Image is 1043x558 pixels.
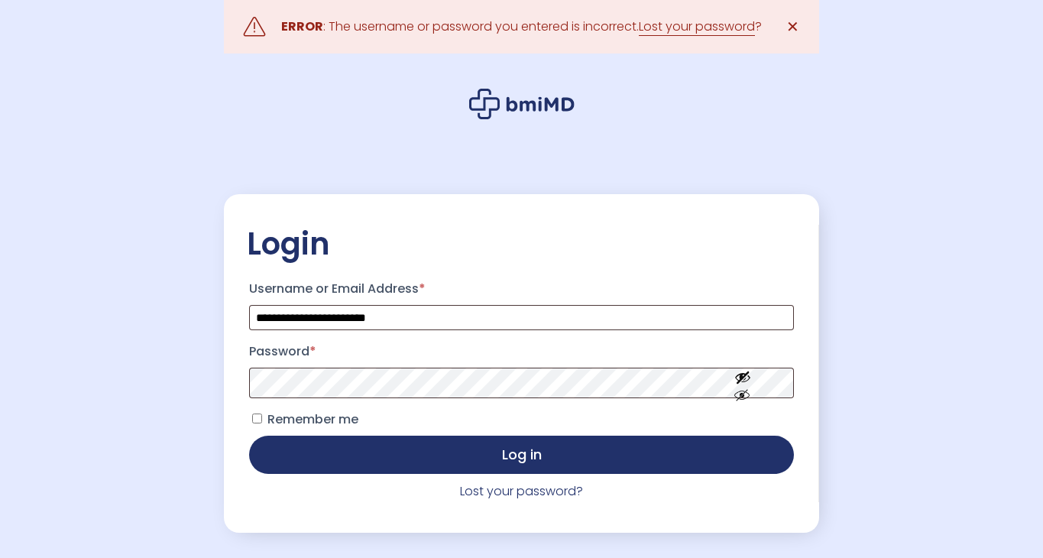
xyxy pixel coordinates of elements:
[460,482,583,500] a: Lost your password?
[252,414,262,423] input: Remember me
[249,277,794,301] label: Username or Email Address
[639,18,755,36] a: Lost your password
[786,16,799,37] span: ✕
[281,18,323,35] strong: ERROR
[281,16,762,37] div: : The username or password you entered is incorrect. ?
[700,357,785,410] button: Show password
[777,11,808,42] a: ✕
[247,225,796,263] h2: Login
[249,436,794,474] button: Log in
[267,410,358,428] span: Remember me
[249,339,794,364] label: Password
